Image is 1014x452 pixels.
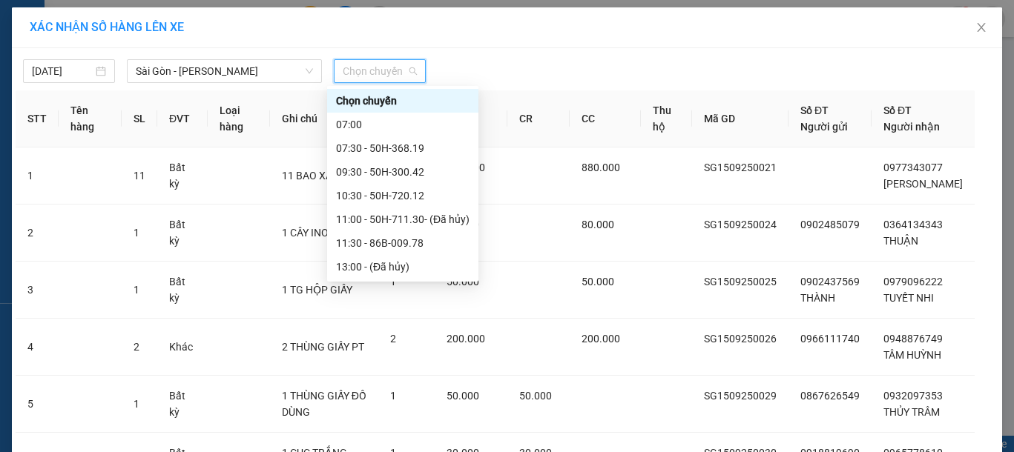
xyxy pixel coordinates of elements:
div: 10:30 - 50H-720.12 [336,187,470,204]
span: 2 THÙNG GIẤY PT [282,341,364,353]
th: Ghi chú [270,90,378,147]
b: GỬI : [GEOGRAPHIC_DATA] [7,93,257,117]
span: Sài Gòn - Phan Rí [136,60,313,82]
th: Loại hàng [208,90,269,147]
span: THUẬN [883,235,918,247]
span: 1 [134,284,139,296]
span: SG1509250025 [704,276,777,288]
span: SG1509250026 [704,333,777,345]
span: Chọn chuyến [343,60,417,82]
span: 0948876749 [883,333,943,345]
td: Bất kỳ [157,147,208,205]
span: 11 [134,170,145,182]
td: Bất kỳ [157,376,208,433]
span: 2 [134,341,139,353]
th: CR [507,90,570,147]
span: 0966111740 [800,333,860,345]
input: 15/09/2025 [32,63,93,79]
th: ĐVT [157,90,208,147]
span: 0867626549 [800,390,860,402]
span: 1 [134,227,139,239]
span: 50.000 [519,390,552,402]
div: Chọn chuyến [336,93,470,109]
span: TUYẾT NHI [883,292,934,304]
td: Bất kỳ [157,262,208,319]
span: SG1509250024 [704,219,777,230]
img: logo.jpg [7,7,81,81]
span: 880.000 [582,162,620,173]
td: Bất kỳ [157,205,208,262]
span: Người gửi [800,121,848,133]
td: 4 [16,319,59,376]
div: 09:30 - 50H-300.42 [336,164,470,180]
span: 0977343077 [883,162,943,173]
span: 50.000 [447,390,479,402]
span: 0979096222 [883,276,943,288]
th: CC [570,90,641,147]
span: 2 [390,333,396,345]
span: TÂM HUỲNH [883,349,941,361]
div: 11:00 - 50H-711.30 - (Đã hủy) [336,211,470,227]
div: 07:30 - 50H-368.19 [336,140,470,156]
span: environment [85,36,97,47]
span: 0902437569 [800,276,860,288]
span: SG1509250021 [704,162,777,173]
th: Tên hàng [59,90,122,147]
b: [PERSON_NAME] [85,10,210,28]
button: Close [961,7,1002,49]
li: 02523854854 [7,51,283,70]
span: 200.000 [582,333,620,345]
span: Số ĐT [883,104,912,116]
span: 11 BAO XANH VẢI [282,170,365,182]
span: phone [85,54,97,66]
div: 11:30 - 86B-009.78 [336,235,470,251]
span: 1 CÂY INOX [282,227,335,239]
span: Người nhận [883,121,940,133]
div: 13:00 - (Đã hủy) [336,259,470,275]
span: 1 [134,398,139,410]
th: STT [16,90,59,147]
span: 200.000 [447,333,485,345]
td: 1 [16,147,59,205]
span: 1 [390,390,396,402]
td: 5 [16,376,59,433]
td: Khác [157,319,208,376]
th: SL [122,90,157,147]
span: [PERSON_NAME] [883,178,963,190]
th: Thu hộ [641,90,692,147]
span: SG1509250029 [704,390,777,402]
li: 01 [PERSON_NAME] [7,33,283,51]
div: 07:00 [336,116,470,133]
div: Chọn chuyến [327,89,478,113]
span: 1 TG HỘP GIẤY [282,284,352,296]
span: THỦY TRÂM [883,406,940,418]
td: 3 [16,262,59,319]
span: 0932097353 [883,390,943,402]
span: 0902485079 [800,219,860,230]
span: 0364134343 [883,219,943,230]
span: XÁC NHẬN SỐ HÀNG LÊN XE [30,20,184,34]
span: 50.000 [582,276,614,288]
th: Mã GD [692,90,789,147]
span: 1 THÙNG GIẤY ĐỒ DÙNG [282,390,366,418]
span: 80.000 [582,219,614,230]
span: THÀNH [800,292,835,304]
span: 50.000 [447,276,479,288]
span: 1 [390,276,396,288]
td: 2 [16,205,59,262]
span: down [305,67,314,76]
span: Số ĐT [800,104,829,116]
span: close [975,21,987,33]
